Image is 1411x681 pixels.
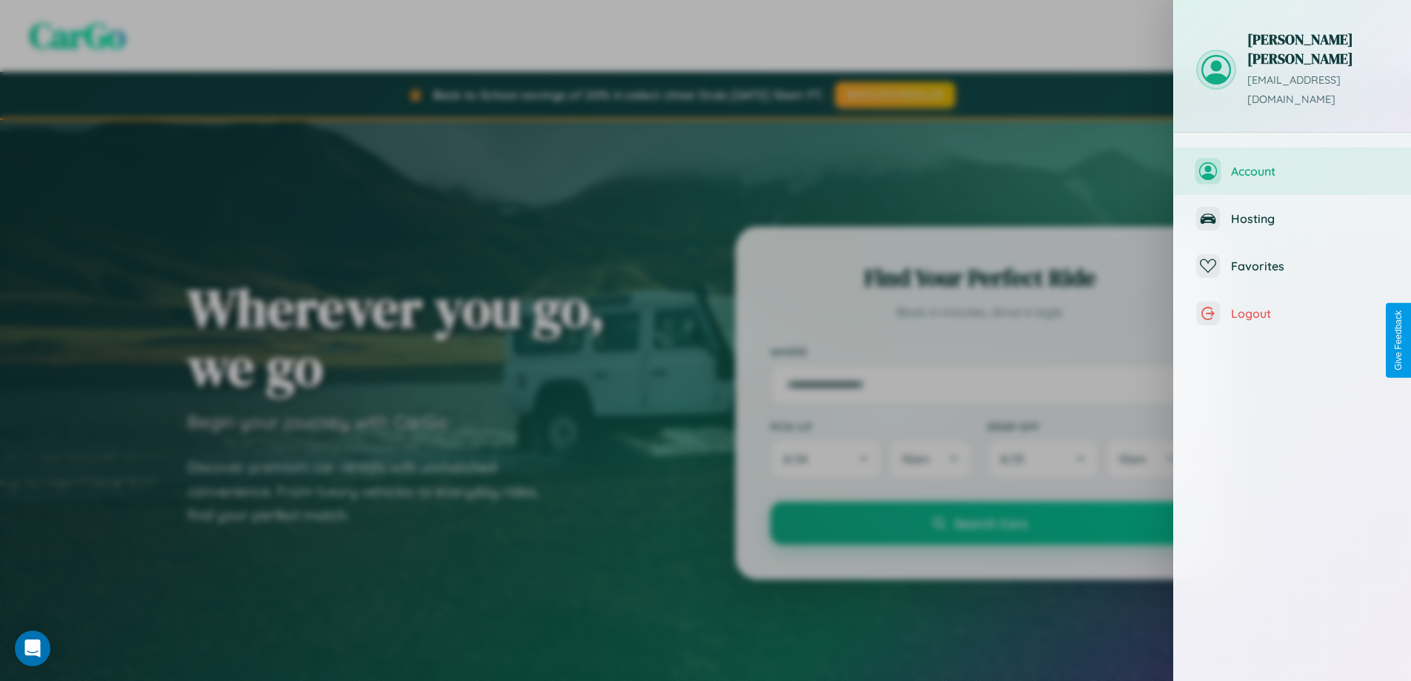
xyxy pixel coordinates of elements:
h3: [PERSON_NAME] [PERSON_NAME] [1247,30,1389,68]
p: [EMAIL_ADDRESS][DOMAIN_NAME] [1247,71,1389,110]
span: Account [1231,164,1389,179]
div: Open Intercom Messenger [15,631,50,666]
button: Account [1174,147,1411,195]
span: Logout [1231,306,1389,321]
span: Hosting [1231,211,1389,226]
button: Favorites [1174,242,1411,290]
button: Logout [1174,290,1411,337]
div: Give Feedback [1393,310,1404,371]
button: Hosting [1174,195,1411,242]
span: Favorites [1231,259,1389,273]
